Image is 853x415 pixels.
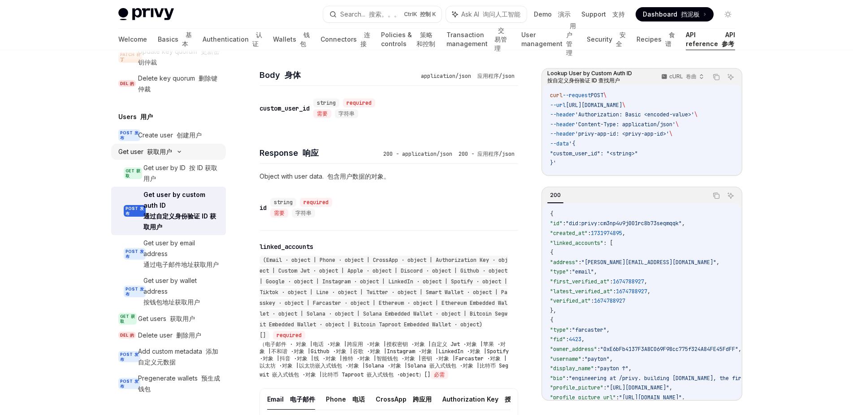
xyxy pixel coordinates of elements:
div: Create user [138,130,202,141]
img: light logo [118,8,174,21]
span: 'Authorization: Basic <encoded-value>' [575,111,694,118]
div: linked_accounts [260,242,313,251]
font: 发布 [120,352,139,362]
span: DEL [118,332,136,338]
a: Wallets 钱包 [273,29,310,50]
font: （电子邮件 · 对象 |电话 ·对象 |跨应用 ·对象 |授权密钥 ·对象 |自定义 Jwt ·对象 |苹果 ·对象 |不和谐 ·对象 |Github ·对象 |谷歌 ·对象 |Instagra... [260,341,509,378]
span: POST [118,351,140,363]
div: custom_user_id [260,104,310,113]
span: "[PERSON_NAME][EMAIL_ADDRESS][DOMAIN_NAME]" [581,259,716,266]
span: "0xE6bFb4137F3A8C069F98cc775f324A84FE45FdFF" [600,346,738,353]
span: "payton" [585,355,610,363]
span: '{ [569,140,575,147]
div: Delete key quorum [138,73,221,94]
span: --header [550,121,575,128]
button: Search... 搜索。。。CtrlK 控制 K [323,6,442,22]
font: 按自定义身份验证 ID 查找用户 [547,77,620,84]
span: POST [124,286,146,297]
div: Get user by ID [143,163,221,184]
span: 字符串 [338,110,355,117]
a: Demo 演示 [534,10,571,19]
a: Connectors 连接 [320,29,370,50]
span: , [738,346,741,353]
font: 身体 [285,70,301,80]
span: , [594,268,597,275]
a: POST 发布Pregenerate wallets 预生成钱包 [111,370,226,397]
font: 用户管理 [566,22,576,56]
span: DEL [118,80,136,87]
span: "custom_user_id": "<string>" [550,150,638,157]
h4: Response [260,147,380,159]
span: Ask AI [461,10,520,19]
span: , [628,365,632,372]
span: "profile_picture" [550,384,603,391]
a: POST 发布Get user by custom auth ID通过自定义身份验证 ID 获取用户 [111,187,226,235]
span: \ [622,102,625,109]
span: (Email · object | Phone · object | CrossApp · object | Authorization Key · object | Custom Jwt · ... [260,257,508,339]
button: Email 电子邮件 [267,389,315,410]
span: , [682,220,685,227]
font: 挡泥板 [681,10,700,18]
font: 授权密钥 [505,395,530,403]
span: : [594,365,597,372]
font: 演示 [558,10,571,18]
font: 卷曲 [686,73,697,80]
span: : [591,297,594,304]
button: Copy the contents from the code block [710,71,722,83]
font: 获取用户 [147,148,172,155]
font: 支持 [612,10,625,18]
button: Ask AI 询问人工智能 [446,6,527,22]
a: Support 支持 [581,10,625,19]
span: "address" [550,259,578,266]
span: 1674788927 [594,297,625,304]
span: GET [124,167,142,179]
div: Get user by custom auth ID [143,189,221,232]
font: 通过电子邮件地址获取用户 [143,261,219,268]
font: API 参考 [722,31,735,47]
font: 交易管理 [494,26,507,52]
font: 发布 [126,249,144,259]
span: "payton ↑" [597,365,628,372]
span: "owner_address" [550,346,597,353]
font: 策略和控制 [416,31,435,47]
font: 更新密钥仲裁 [138,47,220,66]
span: string [317,99,336,107]
span: , [610,355,613,363]
span: "type" [550,326,569,334]
div: Get user by wallet address [143,275,221,308]
a: DEL 的Delete key quorum 删除键仲裁 [111,70,226,97]
font: 删除用户 [176,331,201,339]
span: --header [550,111,575,118]
span: { [550,317,553,324]
span: GET [118,313,137,325]
span: : [569,326,572,334]
div: Delete user [138,330,201,341]
button: Authorization Key 授权密钥 [442,389,530,410]
span: { [550,249,553,256]
span: "id" [550,220,563,227]
div: required [343,98,375,107]
span: : [ [603,240,613,247]
font: 发布 [126,206,144,216]
font: 响应 [303,148,319,158]
span: "display_name" [550,365,594,372]
span: : [597,346,600,353]
font: 发布 [120,379,139,389]
span: : [563,220,566,227]
button: Toggle dark mode [721,7,735,21]
font: 按钱包地址获取用户 [143,298,200,306]
button: Ask AI [725,190,736,201]
a: GET 获取Get users 获取用户 [111,310,226,327]
span: \ [669,130,672,137]
font: 跨应用 [413,395,432,403]
font: 食谱 [665,31,675,47]
span: --request [563,92,591,99]
font: 200 - 应用程序/json [459,150,515,158]
button: Copy the contents from the code block [710,190,722,201]
span: , [647,288,650,295]
div: 200 [547,190,563,201]
span: "verified_at" [550,297,591,304]
span: , [644,278,647,285]
span: , [581,336,585,343]
h4: Body [260,69,417,81]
